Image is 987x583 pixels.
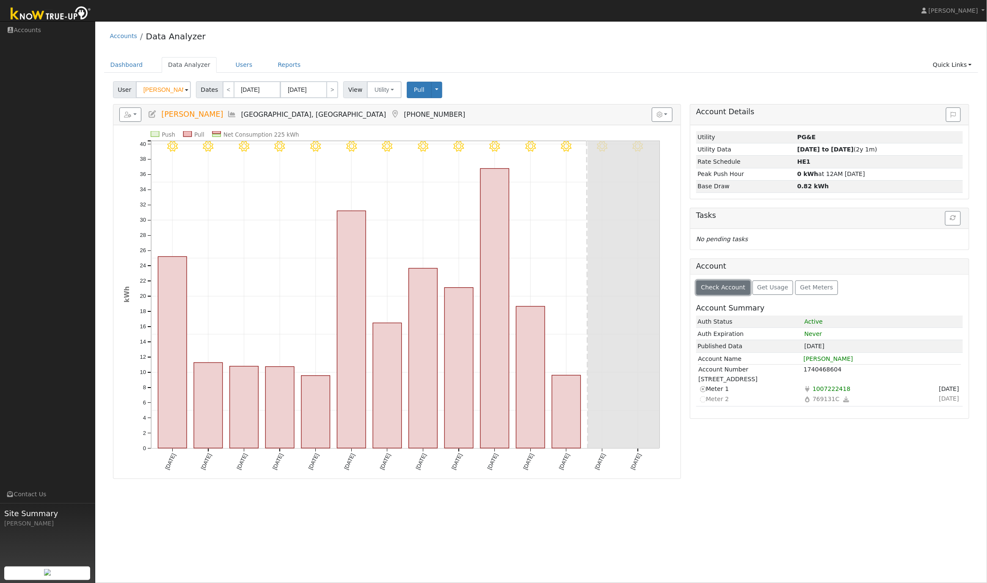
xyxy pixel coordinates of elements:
text: [DATE] [450,453,463,471]
a: Dashboard [104,57,149,73]
i: 8/17 - Clear [274,141,285,152]
rect: onclick="" [158,257,187,448]
span: Check Account [701,284,745,291]
span: Dates [196,81,223,98]
span: [PERSON_NAME] [161,110,223,118]
i: Current meter [698,385,706,393]
rect: onclick="" [480,169,509,448]
text: 40 [140,141,146,147]
td: 1740468604 [803,365,961,375]
i: 8/24 - Clear [525,141,536,152]
rect: onclick="" [229,366,258,448]
text: [DATE] [486,453,499,471]
text: [DATE] [200,453,213,471]
i: 8/21 - MostlyClear [418,141,428,152]
td: Auth Status [696,316,803,328]
text: 30 [140,217,146,223]
button: Check Account [696,280,750,295]
text: Net Consumption 225 kWh [223,132,299,138]
span: User [113,81,136,98]
td: Peak Push Hour [696,168,796,180]
span: Get Meters [800,284,833,291]
i: 8/19 - Clear [346,141,356,152]
img: Know True-Up [6,5,95,24]
text: [DATE] [522,453,535,471]
a: Map [390,110,400,118]
td: Never [803,328,963,340]
text: 18 [140,308,146,315]
text: Pull [194,132,204,138]
span: View [343,81,367,98]
td: [STREET_ADDRESS] [698,374,961,384]
strong: ID: 17223524, authorized: 08/26/25 [797,134,816,140]
span: [GEOGRAPHIC_DATA], [GEOGRAPHIC_DATA] [241,110,386,118]
td: Account Number [698,365,803,375]
i: 8/23 - Clear [489,141,500,152]
span: Usage Point: 0034020405 Service Agreement ID: 1740468010 [811,394,841,404]
text: 20 [140,293,146,300]
rect: onclick="" [444,288,473,448]
rect: onclick="" [265,367,294,448]
text: 26 [140,247,146,254]
button: Pull [407,82,432,98]
a: Quick Links [926,57,978,73]
span: Usage Point: 7061020539 Service Agreement ID: 1745155351 [811,384,852,394]
i: 8/25 - Clear [561,141,571,152]
span: (2y 1m) [797,146,877,153]
rect: onclick="" [409,268,438,448]
text: 16 [140,323,146,330]
div: [PERSON_NAME] [4,519,91,528]
a: Users [229,57,259,73]
span: Pull [414,86,425,93]
text: 36 [140,171,146,178]
text: Push [162,132,175,138]
i: 8/16 - Clear [239,141,249,152]
text: 34 [140,187,146,193]
text: 2 [143,430,146,436]
td: Utility Data [696,143,796,156]
text: [DATE] [307,453,320,471]
td: Base Draw [696,180,796,192]
a: Download gas data [841,394,852,404]
a: Accounts [110,33,137,39]
i: No pending tasks [696,236,748,242]
button: Get Usage [753,280,794,295]
rect: onclick="" [373,323,402,448]
span: [PERSON_NAME] [929,7,978,14]
a: Data Analyzer [146,31,206,41]
td: Published Data [696,340,803,352]
text: 38 [140,156,146,162]
rect: onclick="" [337,211,366,448]
td: Utility [696,131,796,143]
td: Meter 1 [698,384,803,394]
button: Issue History [946,107,961,122]
text: [DATE] [164,453,177,471]
a: Edit User (36215) [148,110,157,118]
span: Sign Date [937,384,961,394]
text: 12 [140,354,146,360]
i: 8/20 - Clear [382,141,392,152]
a: < [223,81,234,98]
span: [DATE] [805,343,825,349]
button: Refresh [945,211,961,225]
td: Meter 2 [698,394,803,404]
text: 14 [140,338,146,345]
text: 22 [140,278,146,284]
a: Data Analyzer [162,57,217,73]
strong: 0.82 kWh [797,183,829,190]
text: [DATE] [379,453,392,471]
i: 8/15 - Clear [203,141,213,152]
text: 6 [143,399,146,406]
i: Electricity [804,385,811,393]
h5: Account Summary [696,304,963,313]
input: Select a User [136,81,191,98]
span: Site Summary [4,508,91,519]
strong: C [797,158,811,165]
h5: Account [696,262,726,270]
text: 10 [140,369,146,375]
img: retrieve [44,569,51,576]
strong: [DATE] to [DATE] [797,146,854,153]
i: 8/18 - Clear [310,141,321,152]
text: [DATE] [343,453,356,471]
strong: 0 kWh [797,170,819,177]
